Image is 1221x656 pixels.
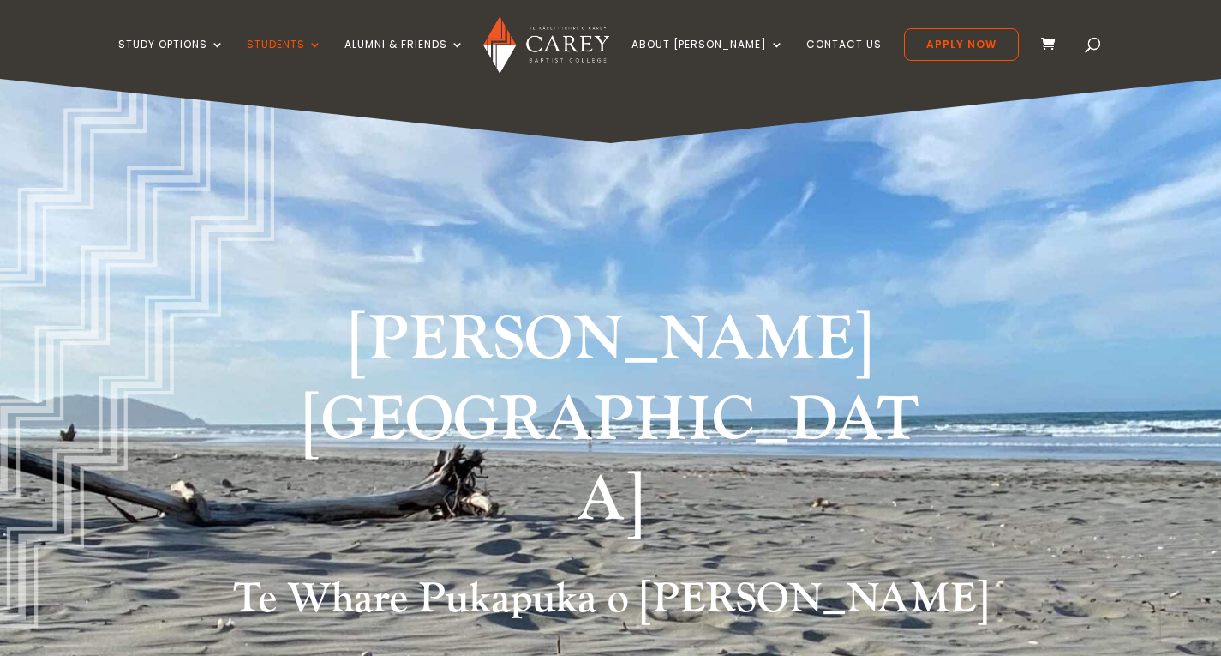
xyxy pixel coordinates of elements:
a: Apply Now [904,28,1019,61]
img: Carey Baptist College [483,16,609,74]
a: Alumni & Friends [344,39,464,79]
h1: [PERSON_NAME][GEOGRAPHIC_DATA] [290,300,932,550]
a: Contact Us [806,39,882,79]
a: About [PERSON_NAME] [631,39,784,79]
a: Students [247,39,322,79]
h2: Te Whare Pukapuka o [PERSON_NAME] [148,575,1074,633]
a: Study Options [118,39,224,79]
